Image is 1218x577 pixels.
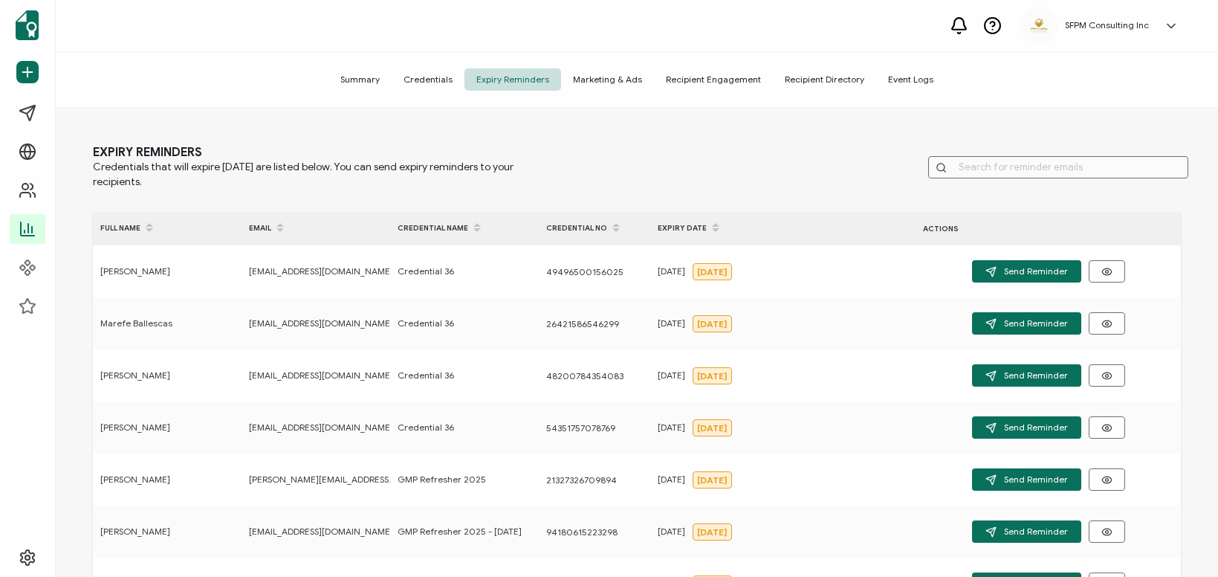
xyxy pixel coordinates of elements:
div: [DATE] [693,263,732,280]
div: 21327326709894 [539,471,650,489]
span: [EMAIL_ADDRESS][DOMAIN_NAME] [249,316,398,331]
span: Recipient Directory [773,68,876,91]
div: 26421586546299 [539,315,650,332]
div: 48200784354083 [539,367,650,384]
span: [EMAIL_ADDRESS][DOMAIN_NAME] [249,524,398,539]
div: ACTIONS [916,220,1181,237]
span: [EMAIL_ADDRESS][DOMAIN_NAME] [249,264,398,279]
span: [DATE] [658,524,685,539]
span: [EMAIL_ADDRESS][DOMAIN_NAME] [249,368,398,383]
span: Send Reminder [985,264,1068,279]
div: 54351757078769 [539,419,650,436]
span: [DATE] [658,368,685,383]
span: [PERSON_NAME] [100,472,249,487]
span: [DATE] [658,316,685,331]
div: 49496500156025 [539,263,650,280]
span: Expiry Reminders [464,68,561,91]
span: GMP Refresher 2025 - [DATE] [398,524,546,539]
div: [DATE] [693,523,732,541]
span: Send Reminder [985,316,1068,331]
span: Marketing & Ads [561,68,654,91]
input: Search for reminder emails [928,156,1188,178]
div: CREDENTIAL NO [539,216,650,241]
span: Credentials [392,68,464,91]
span: [EMAIL_ADDRESS][DOMAIN_NAME] [249,420,398,435]
iframe: Chat Widget [971,409,1218,577]
div: 94180615223298 [539,523,650,541]
div: [DATE] [693,367,732,384]
span: [PERSON_NAME][EMAIL_ADDRESS][DOMAIN_NAME] [249,472,398,487]
span: [PERSON_NAME] [100,524,249,539]
span: [DATE] [658,420,685,435]
span: [PERSON_NAME] [100,420,249,435]
span: Credential 36 [398,264,546,279]
div: [DATE] [693,315,732,332]
button: Send Reminder [972,364,1081,387]
div: EXPIRY DATE [650,216,916,241]
div: [DATE] [693,471,732,489]
span: Credential 36 [398,316,546,331]
span: [PERSON_NAME] [100,264,249,279]
img: sertifier-logomark-colored.svg [16,10,39,40]
span: Event Logs [876,68,945,91]
span: Summary [328,68,392,91]
span: Send Reminder [985,368,1068,383]
span: [PERSON_NAME] [100,368,249,383]
h5: SFPM Consulting Inc [1065,20,1149,30]
div: FULL NAME [93,216,242,241]
img: eb0aa42c-f73e-4ef0-80ee-ea7e709d35d7.png [1028,16,1050,36]
span: Recipient Engagement [654,68,773,91]
span: [DATE] [658,472,685,487]
span: EXPIRY REMINDERS [93,145,202,160]
span: Credential 36 [398,420,546,435]
div: EMAIL [242,216,390,241]
button: Send Reminder [972,260,1081,283]
button: Send Reminder [972,312,1081,335]
span: GMP Refresher 2025 [398,472,546,487]
span: Credentials that will expire [DATE] are listed below. You can send expiry reminders to your recip... [93,160,539,190]
div: [DATE] [693,419,732,436]
span: Marefe Ballescas [100,316,249,331]
div: CREDENTIAL NAME [390,216,539,241]
span: Credential 36 [398,368,546,383]
span: [DATE] [658,264,685,279]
